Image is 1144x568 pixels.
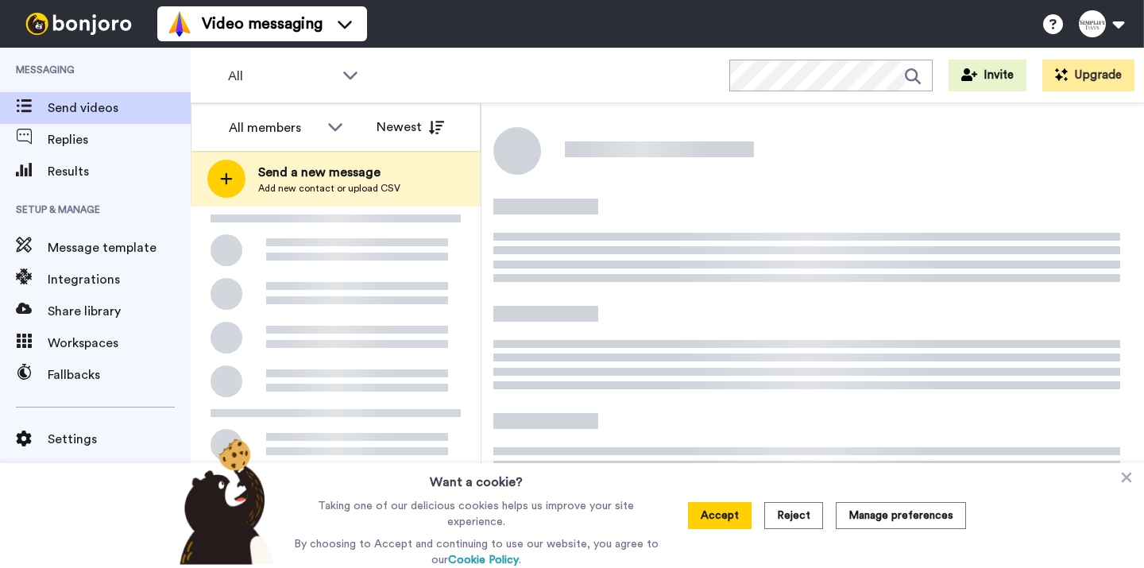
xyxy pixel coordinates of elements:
span: Fallbacks [48,365,191,384]
span: Replies [48,130,191,149]
button: Accept [688,502,752,529]
img: bear-with-cookie.png [165,438,283,565]
img: bj-logo-header-white.svg [19,13,138,35]
p: By choosing to Accept and continuing to use our website, you agree to our . [290,536,663,568]
span: All [228,67,334,86]
span: Message template [48,238,191,257]
span: Send a new message [258,163,400,182]
button: Reject [764,502,823,529]
a: Cookie Policy [448,554,519,566]
span: Send videos [48,99,191,118]
span: Share library [48,302,191,321]
span: Integrations [48,270,191,289]
span: Video messaging [202,13,323,35]
h3: Want a cookie? [430,463,523,492]
span: Add new contact or upload CSV [258,182,400,195]
p: Taking one of our delicious cookies helps us improve your site experience. [290,498,663,530]
span: Settings [48,430,191,449]
span: Results [48,162,191,181]
div: All members [229,118,319,137]
button: Upgrade [1042,60,1134,91]
button: Newest [365,111,456,143]
img: vm-color.svg [167,11,192,37]
span: Workspaces [48,334,191,353]
button: Invite [949,60,1026,91]
button: Manage preferences [836,502,966,529]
